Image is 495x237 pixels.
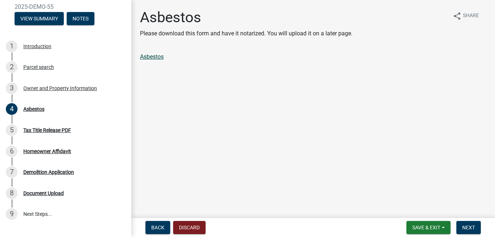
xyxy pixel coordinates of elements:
[6,82,17,94] div: 3
[6,103,17,115] div: 4
[6,40,17,52] div: 1
[23,65,54,70] div: Parcel search
[67,12,94,25] button: Notes
[412,225,440,230] span: Save & Exit
[453,12,461,20] i: share
[23,128,71,133] div: Tax Title Release PDF
[173,221,206,234] button: Discard
[15,16,64,22] wm-modal-confirm: Summary
[6,145,17,157] div: 6
[67,16,94,22] wm-modal-confirm: Notes
[6,61,17,73] div: 2
[23,191,64,196] div: Document Upload
[23,149,71,154] div: Homeowner Affidavit
[23,106,44,112] div: Asbestos
[447,9,485,23] button: shareShare
[406,221,451,234] button: Save & Exit
[140,29,352,38] p: Please download this form and have it notarized. You will upload it on a later page.
[151,225,164,230] span: Back
[15,3,117,10] span: 2025-DEMO-55
[6,166,17,178] div: 7
[23,44,51,49] div: Introduction
[6,187,17,199] div: 8
[6,208,17,220] div: 9
[23,170,74,175] div: Demolition Application
[15,12,64,25] button: View Summary
[6,124,17,136] div: 5
[145,221,170,234] button: Back
[463,12,479,20] span: Share
[140,9,352,26] h1: Asbestos
[456,221,481,234] button: Next
[23,86,97,91] div: Owner and Property Information
[140,53,164,60] a: Asbestos
[462,225,475,230] span: Next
